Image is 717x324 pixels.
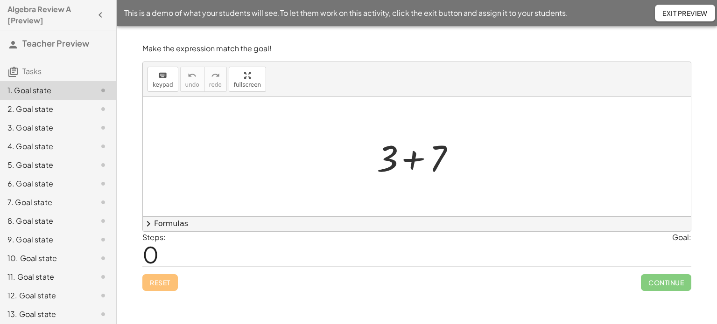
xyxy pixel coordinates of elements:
span: Teacher Preview [22,38,89,48]
i: redo [211,70,220,81]
span: fullscreen [234,82,261,88]
span: Tasks [22,66,42,76]
button: undoundo [180,67,204,92]
span: Exit Preview [662,9,708,17]
i: Task not started. [98,253,109,264]
span: 0 [142,240,159,269]
div: 3. Goal state [7,122,83,133]
i: Task not started. [98,290,109,301]
i: Task not started. [98,159,109,171]
i: Task not started. [98,141,109,152]
div: 10. Goal state [7,253,83,264]
span: undo [185,82,199,88]
i: Task not started. [98,103,109,115]
div: Goal: [672,232,691,243]
div: 12. Goal state [7,290,83,301]
div: 8. Goal state [7,215,83,227]
div: 13. Goal state [7,309,83,320]
button: keyboardkeypad [148,67,178,92]
span: This is a demo of what your students will see. To let them work on this activity, click the exit ... [124,7,568,19]
button: fullscreen [229,67,266,92]
div: 5. Goal state [7,159,83,171]
label: Steps: [142,232,166,242]
i: Task not started. [98,122,109,133]
div: 4. Goal state [7,141,83,152]
button: chevron_rightFormulas [143,216,691,231]
span: chevron_right [143,218,154,229]
i: keyboard [158,70,167,81]
span: keypad [153,82,173,88]
i: Task not started. [98,85,109,96]
button: redoredo [204,67,227,92]
i: undo [188,70,197,81]
i: Task not started. [98,271,109,283]
div: 1. Goal state [7,85,83,96]
i: Task not started. [98,197,109,208]
i: Task not started. [98,234,109,245]
div: 9. Goal state [7,234,83,245]
p: Make the expression match the goal! [142,43,691,54]
i: Task not started. [98,178,109,189]
div: 2. Goal state [7,103,83,115]
h4: Algebra Review A [Preview] [7,4,92,26]
span: redo [209,82,222,88]
div: 7. Goal state [7,197,83,208]
i: Task not started. [98,309,109,320]
div: 11. Goal state [7,271,83,283]
div: 6. Goal state [7,178,83,189]
i: Task not started. [98,215,109,227]
button: Exit Preview [655,5,715,21]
